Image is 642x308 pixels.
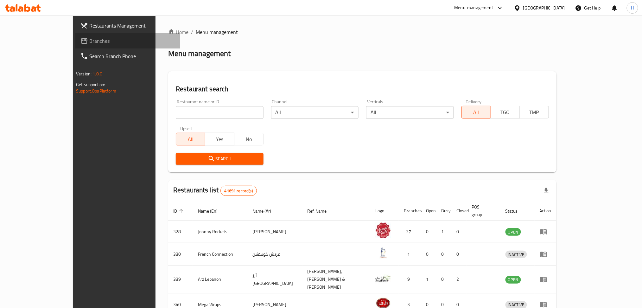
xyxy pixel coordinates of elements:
td: [PERSON_NAME] [247,221,302,243]
h2: Restaurants list [173,185,257,196]
span: H [631,4,634,11]
button: All [176,133,205,145]
th: Open [421,201,436,221]
div: Menu [540,228,551,235]
div: All [366,106,454,119]
button: Yes [205,133,234,145]
span: OPEN [505,276,521,283]
h2: Menu management [168,48,231,59]
div: Total records count [220,186,257,196]
span: Search Branch Phone [89,52,175,60]
th: Busy [436,201,451,221]
span: Search [181,155,258,163]
div: Menu [540,250,551,258]
td: French Connection [193,243,247,266]
td: 2 [451,266,467,293]
span: TMP [522,108,546,117]
button: TMP [519,106,549,119]
td: 37 [399,221,421,243]
input: Search for restaurant name or ID.. [176,106,263,119]
td: 0 [421,243,436,266]
span: Restaurants Management [89,22,175,29]
th: Action [535,201,556,221]
a: Restaurants Management [75,18,180,33]
th: Closed [451,201,467,221]
span: Branches [89,37,175,45]
img: Johnny Rockets [375,222,391,238]
a: Search Branch Phone [75,48,180,64]
td: أرز [GEOGRAPHIC_DATA] [247,266,302,293]
td: 328 [168,221,193,243]
button: Search [176,153,263,165]
div: OPEN [505,276,521,284]
div: Menu-management [454,4,493,12]
span: Status [505,207,526,215]
span: ID [173,207,185,215]
td: Johnny Rockets [193,221,247,243]
h2: Restaurant search [176,84,549,94]
span: 41691 record(s) [221,188,257,194]
span: All [179,135,203,144]
span: Ref. Name [308,207,335,215]
button: All [461,106,491,119]
span: POS group [472,203,493,218]
td: فرنش كونكشن [247,243,302,266]
a: Branches [75,33,180,48]
div: Export file [539,183,554,198]
td: 0 [436,243,451,266]
span: Get support on: [76,80,105,89]
td: 339 [168,266,193,293]
a: Support.OpsPlatform [76,87,116,95]
td: 0 [451,221,467,243]
span: INACTIVE [505,251,527,258]
td: 9 [399,266,421,293]
div: Menu [540,276,551,283]
img: Arz Lebanon [375,270,391,286]
span: Menu management [196,28,238,36]
span: 1.0.0 [92,70,102,78]
li: / [191,28,193,36]
span: Yes [208,135,232,144]
td: 1 [399,243,421,266]
span: Version: [76,70,92,78]
td: 0 [451,243,467,266]
td: 330 [168,243,193,266]
nav: breadcrumb [168,28,556,36]
span: OPEN [505,228,521,236]
span: Name (En) [198,207,226,215]
td: 1 [421,266,436,293]
button: TGO [490,106,520,119]
span: No [237,135,261,144]
td: 1 [436,221,451,243]
div: All [271,106,359,119]
span: Name (Ar) [252,207,279,215]
button: No [234,133,264,145]
td: 0 [421,221,436,243]
td: Arz Lebanon [193,266,247,293]
td: 0 [436,266,451,293]
label: Delivery [466,99,482,104]
th: Branches [399,201,421,221]
img: French Connection [375,245,391,261]
div: [GEOGRAPHIC_DATA] [523,4,565,11]
span: All [464,108,488,117]
label: Upsell [180,126,192,131]
span: TGO [493,108,517,117]
th: Logo [370,201,399,221]
td: [PERSON_NAME],[PERSON_NAME] & [PERSON_NAME] [302,266,371,293]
